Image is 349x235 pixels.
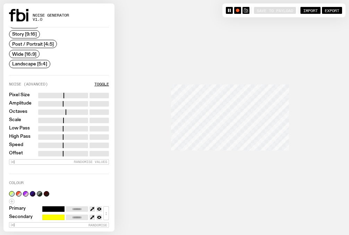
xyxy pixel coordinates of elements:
label: High Pass [9,134,31,140]
label: Low Pass [9,126,30,132]
span: Noise Generator [33,13,69,17]
label: Secondary [9,215,33,220]
button: Import [300,7,321,14]
span: Post / Portrait [4:5] [12,42,54,47]
button: Export [322,7,342,14]
label: Primary [9,206,26,212]
span: Story [9:16] [12,31,37,37]
button: Toggle [94,82,109,86]
span: Save to Payload [257,8,293,12]
span: Randomise Values [74,160,107,164]
button: ↕ [103,206,109,220]
button: Save to Payload [254,7,296,14]
label: Speed [9,143,23,148]
span: Export [325,8,339,12]
button: Randomise [9,222,109,228]
label: Octaves [9,109,27,115]
span: Randomise [88,223,107,227]
label: Colour [9,181,24,185]
span: Landscape [5:4] [12,61,47,66]
span: Wide [16:9] [12,51,36,56]
label: Noise (Advanced) [9,82,48,86]
span: v1.0 [33,18,69,21]
label: Scale [9,118,21,123]
span: Import [303,8,318,12]
label: Offset [9,151,23,156]
label: Amplitude [9,101,32,107]
button: Randomise Values [9,159,109,165]
label: Pixel Size [9,93,30,98]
